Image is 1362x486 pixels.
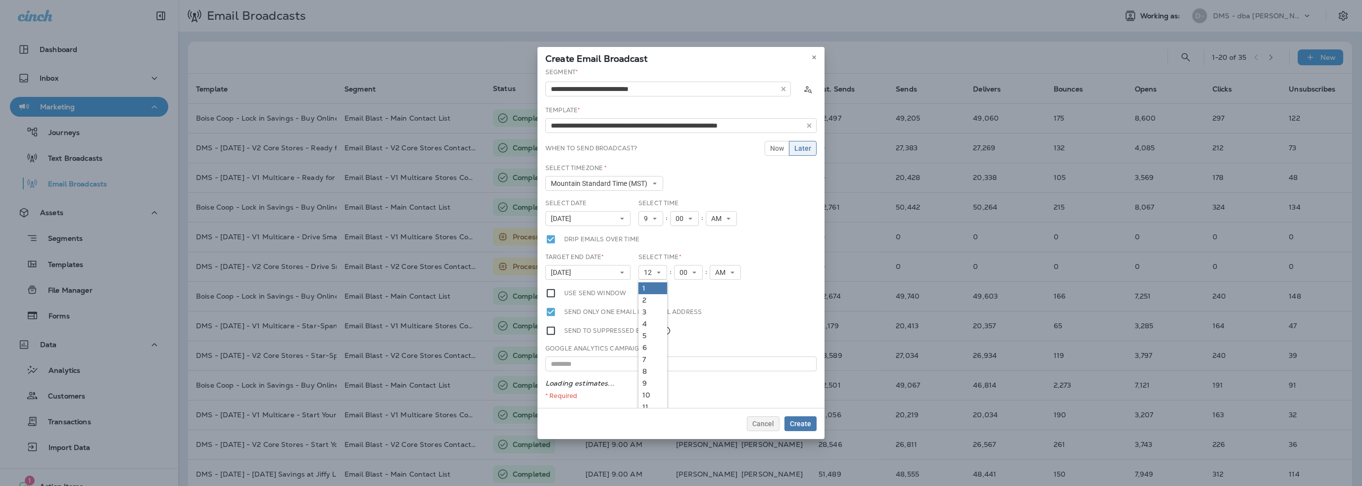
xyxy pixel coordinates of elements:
[545,176,663,191] button: Mountain Standard Time (MST)
[638,211,663,226] button: 9
[784,416,817,431] button: Create
[680,268,691,277] span: 00
[770,145,784,152] span: Now
[747,416,779,431] button: Cancel
[545,253,604,261] label: Target End Date
[789,141,817,156] button: Later
[667,265,674,280] div: :
[638,294,667,306] a: 2
[644,215,652,223] span: 9
[638,199,679,207] label: Select Time
[545,68,578,76] label: Segment
[752,420,774,427] span: Cancel
[794,145,811,152] span: Later
[638,377,667,389] a: 9
[545,211,631,226] button: [DATE]
[564,325,671,336] label: Send to suppressed emails.
[545,144,637,152] label: When to send broadcast?
[644,268,656,277] span: 12
[715,268,730,277] span: AM
[545,199,587,207] label: Select Date
[545,265,631,280] button: [DATE]
[638,282,667,294] a: 1
[638,389,667,401] a: 10
[703,265,710,280] div: :
[699,211,706,226] div: :
[537,47,825,68] div: Create Email Broadcast
[710,265,741,280] button: AM
[765,141,789,156] button: Now
[551,268,575,277] span: [DATE]
[706,211,737,226] button: AM
[638,353,667,365] a: 7
[545,345,662,353] label: Google Analytics Campaign Title
[670,211,699,226] button: 00
[638,365,667,377] a: 8
[638,253,681,261] label: Select Time
[551,179,651,188] span: Mountain Standard Time (MST)
[638,342,667,353] a: 6
[676,215,687,223] span: 00
[711,215,726,223] span: AM
[564,288,626,299] label: Use send window
[545,106,580,114] label: Template
[638,318,667,330] a: 4
[545,379,614,388] em: Loading estimates...
[638,265,667,280] button: 12
[674,265,703,280] button: 00
[545,164,607,172] label: Select Timezone
[663,211,670,226] div: :
[564,234,639,245] label: Drip emails over time
[790,420,811,427] span: Create
[638,330,667,342] a: 5
[564,307,702,317] label: Send only one email per email address
[799,80,817,98] button: Calculate the estimated number of emails to be sent based on selected segment. (This could take a...
[638,306,667,318] a: 3
[545,392,817,400] div: * Required
[638,401,667,413] a: 11
[551,215,575,223] span: [DATE]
